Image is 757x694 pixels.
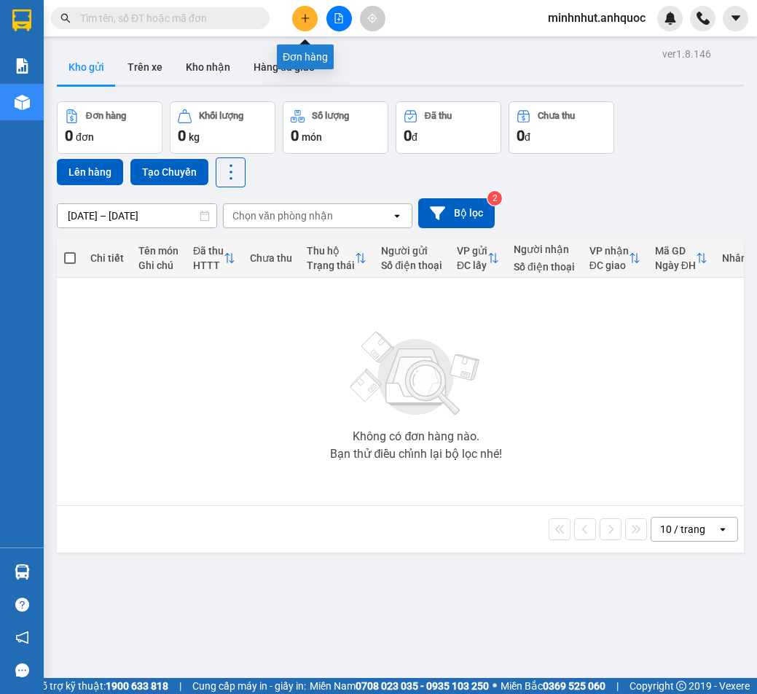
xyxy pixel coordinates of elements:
[662,46,711,62] div: ver 1.8.146
[15,95,30,110] img: warehouse-icon
[138,245,179,257] div: Tên món
[15,631,29,644] span: notification
[723,6,748,31] button: caret-down
[178,127,186,144] span: 0
[34,678,168,694] span: Hỗ trợ kỹ thuật:
[353,431,479,442] div: Không có đơn hàng nào.
[192,678,306,694] span: Cung cấp máy in - giấy in:
[300,13,310,23] span: plus
[138,260,179,271] div: Ghi chú
[307,260,355,271] div: Trạng thái
[76,131,94,143] span: đơn
[283,101,388,154] button: Số lượng0món
[189,131,200,143] span: kg
[170,101,275,154] button: Khối lượng0kg
[60,13,71,23] span: search
[291,127,299,144] span: 0
[232,208,333,223] div: Chọn văn phòng nhận
[525,131,530,143] span: đ
[302,131,322,143] span: món
[199,111,243,121] div: Khối lượng
[501,678,605,694] span: Miền Bắc
[330,448,502,460] div: Bạn thử điều chỉnh lại bộ lọc nhé!
[543,680,605,692] strong: 0369 525 060
[179,678,181,694] span: |
[538,111,575,121] div: Chưa thu
[676,681,686,691] span: copyright
[186,239,243,278] th: Toggle SortBy
[648,239,715,278] th: Toggle SortBy
[80,10,252,26] input: Tìm tên, số ĐT hoặc mã đơn
[582,239,648,278] th: Toggle SortBy
[86,111,126,121] div: Đơn hàng
[589,260,629,271] div: ĐC giao
[514,243,575,255] div: Người nhận
[116,50,174,85] button: Trên xe
[65,127,73,144] span: 0
[381,245,442,257] div: Người gửi
[616,678,619,694] span: |
[57,50,116,85] button: Kho gửi
[664,12,677,25] img: icon-new-feature
[12,9,31,31] img: logo-vxr
[15,564,30,580] img: warehouse-icon
[15,663,29,677] span: message
[356,680,489,692] strong: 0708 023 035 - 0935 103 250
[90,252,124,264] div: Chi tiết
[130,159,208,185] button: Tạo Chuyến
[396,101,501,154] button: Đã thu0đ
[381,260,442,271] div: Số điện thoại
[15,58,30,74] img: solution-icon
[729,12,742,25] span: caret-down
[312,111,349,121] div: Số lượng
[57,159,123,185] button: Lên hàng
[334,13,344,23] span: file-add
[660,522,705,537] div: 10 / trang
[697,12,710,25] img: phone-icon
[412,131,417,143] span: đ
[299,239,374,278] th: Toggle SortBy
[514,261,575,273] div: Số điện thoại
[450,239,506,278] th: Toggle SortBy
[174,50,242,85] button: Kho nhận
[57,101,162,154] button: Đơn hàng0đơn
[536,9,657,27] span: minhnhut.anhquoc
[589,245,629,257] div: VP nhận
[58,204,216,227] input: Select a date range.
[457,245,487,257] div: VP gửi
[717,523,729,535] svg: open
[250,252,292,264] div: Chưa thu
[418,198,495,228] button: Bộ lọc
[343,323,489,425] img: svg+xml;base64,PHN2ZyBjbGFzcz0ibGlzdC1wbHVnX19zdmciIHhtbG5zPSJodHRwOi8vd3d3LnczLm9yZy8yMDAwL3N2Zy...
[15,598,29,612] span: question-circle
[404,127,412,144] span: 0
[106,680,168,692] strong: 1900 633 818
[367,13,377,23] span: aim
[292,6,318,31] button: plus
[360,6,385,31] button: aim
[487,191,502,206] sup: 2
[310,678,489,694] span: Miền Nam
[193,260,224,271] div: HTTT
[517,127,525,144] span: 0
[326,6,352,31] button: file-add
[193,245,224,257] div: Đã thu
[655,245,696,257] div: Mã GD
[242,50,326,85] button: Hàng đã giao
[307,245,355,257] div: Thu hộ
[655,260,696,271] div: Ngày ĐH
[425,111,452,121] div: Đã thu
[391,210,403,222] svg: open
[457,260,487,271] div: ĐC lấy
[509,101,614,154] button: Chưa thu0đ
[493,683,497,689] span: ⚪️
